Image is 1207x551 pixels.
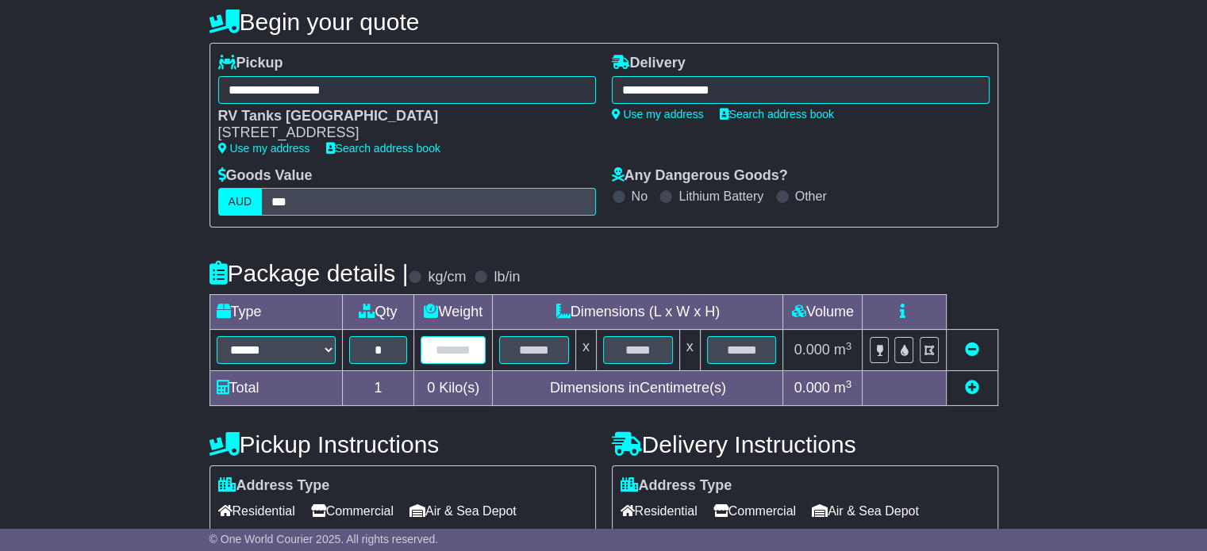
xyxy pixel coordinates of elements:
[834,342,852,358] span: m
[846,378,852,390] sup: 3
[612,108,704,121] a: Use my address
[834,380,852,396] span: m
[209,260,409,286] h4: Package details |
[218,167,313,185] label: Goods Value
[493,295,783,330] td: Dimensions (L x W x H)
[209,533,439,545] span: © One World Courier 2025. All rights reserved.
[965,342,979,358] a: Remove this item
[209,295,342,330] td: Type
[621,499,698,523] span: Residential
[494,269,520,286] label: lb/in
[632,189,648,204] label: No
[621,477,732,495] label: Address Type
[218,477,330,495] label: Address Type
[209,431,596,457] h4: Pickup Instructions
[209,371,342,406] td: Total
[326,142,440,155] a: Search address book
[414,371,493,406] td: Kilo(s)
[311,499,394,523] span: Commercial
[342,295,414,330] td: Qty
[342,371,414,406] td: 1
[218,499,295,523] span: Residential
[575,330,596,371] td: x
[846,340,852,352] sup: 3
[612,167,788,185] label: Any Dangerous Goods?
[679,330,700,371] td: x
[612,431,998,457] h4: Delivery Instructions
[720,108,834,121] a: Search address book
[218,142,310,155] a: Use my address
[493,371,783,406] td: Dimensions in Centimetre(s)
[218,55,283,72] label: Pickup
[794,342,830,358] span: 0.000
[409,499,517,523] span: Air & Sea Depot
[713,499,796,523] span: Commercial
[209,9,998,35] h4: Begin your quote
[783,295,863,330] td: Volume
[812,499,919,523] span: Air & Sea Depot
[218,188,263,216] label: AUD
[795,189,827,204] label: Other
[678,189,763,204] label: Lithium Battery
[414,295,493,330] td: Weight
[965,380,979,396] a: Add new item
[612,55,686,72] label: Delivery
[427,380,435,396] span: 0
[218,124,580,142] div: [STREET_ADDRESS]
[218,108,580,125] div: RV Tanks [GEOGRAPHIC_DATA]
[428,269,466,286] label: kg/cm
[794,380,830,396] span: 0.000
